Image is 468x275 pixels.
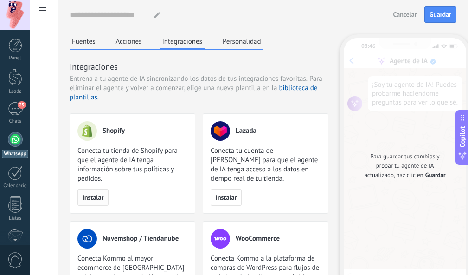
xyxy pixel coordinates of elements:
[2,55,29,61] div: Panel
[2,118,29,124] div: Chats
[2,89,29,95] div: Leads
[458,126,467,148] span: Copilot
[103,234,179,243] span: Nuvemshop / Tiendanube
[393,11,417,18] span: Cancelar
[236,126,256,136] span: Lazada
[211,146,321,183] span: Conecta tu cuenta de [PERSON_NAME] para que el agente de IA tenga acceso a los datos en tiempo re...
[2,216,29,222] div: Listas
[160,34,205,50] button: Integraciones
[236,234,280,243] span: WooCommerce
[389,7,421,21] button: Cancelar
[114,34,144,48] button: Acciones
[70,74,322,102] span: Para eliminar el agente y volver a comenzar, elige una nueva plantilla en la
[77,146,187,183] span: Conecta tu tienda de Shopify para que el agente de IA tenga información sobre tus políticas y ped...
[211,189,242,206] button: Instalar
[83,194,103,201] span: Instalar
[70,34,98,48] button: Fuentes
[70,84,317,102] a: biblioteca de plantillas.
[2,183,29,189] div: Calendario
[2,150,28,158] div: WhatsApp
[18,101,26,109] span: 25
[77,189,109,206] button: Instalar
[103,126,125,136] span: Shopify
[216,194,237,201] span: Instalar
[425,170,446,180] span: Guardar
[424,6,456,23] button: Guardar
[70,61,328,72] h3: Integraciones
[364,152,439,179] span: Para guardar tus cambios y probar tu agente de IA actualizado, haz clic en
[430,11,451,18] span: Guardar
[70,74,308,84] span: Entrena a tu agente de IA sincronizando los datos de tus integraciones favoritas.
[220,34,263,48] button: Personalidad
